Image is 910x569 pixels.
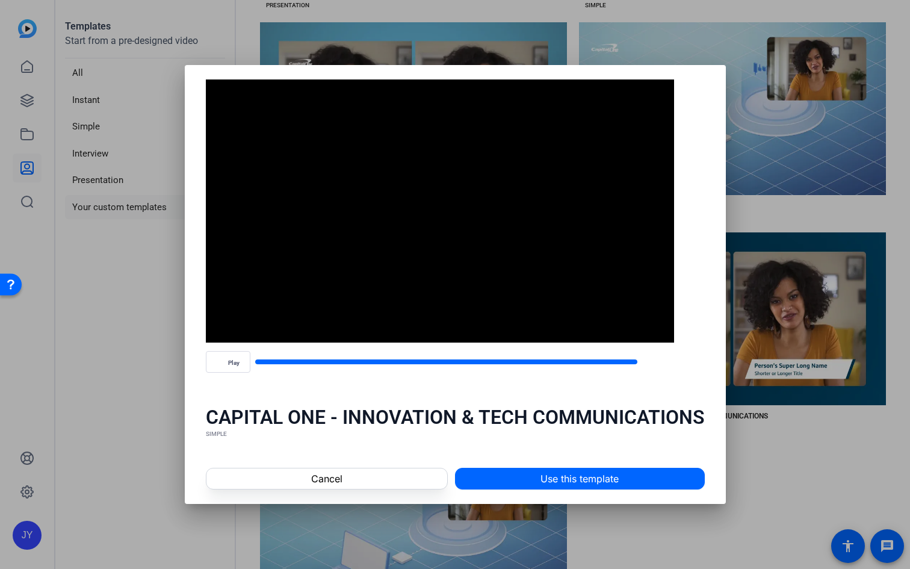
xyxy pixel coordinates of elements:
[206,351,250,373] button: Play
[206,468,448,490] button: Cancel
[455,468,705,490] button: Use this template
[311,471,342,486] span: Cancel
[206,429,705,439] div: SIMPLE
[206,79,675,343] div: Video Player
[228,359,240,367] span: Play
[206,405,705,429] div: CAPITAL ONE - INNOVATION & TECH COMMUNICATIONS
[540,471,619,486] span: Use this template
[642,347,671,376] button: Mute
[676,347,705,376] button: Fullscreen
